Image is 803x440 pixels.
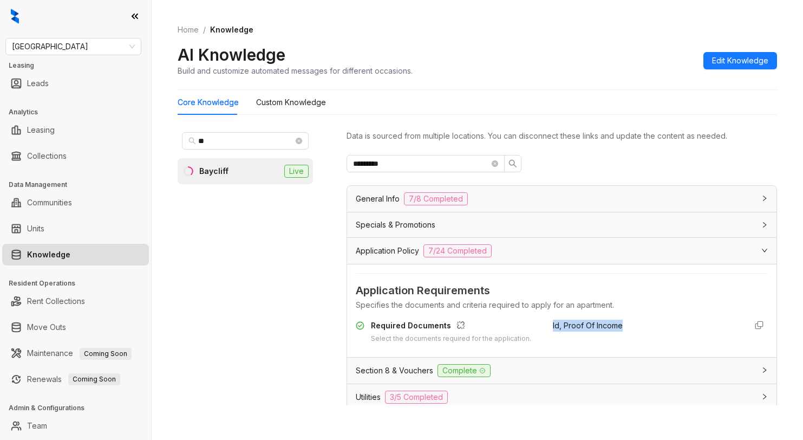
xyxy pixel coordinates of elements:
a: Move Outs [27,316,66,338]
div: Section 8 & VouchersComplete [347,358,776,384]
div: Specials & Promotions [347,212,776,237]
li: Units [2,218,149,240]
li: Leads [2,73,149,94]
a: Home [175,24,201,36]
span: 7/24 Completed [423,244,492,257]
button: Edit Knowledge [703,52,777,69]
h2: AI Knowledge [178,44,285,65]
span: Live [284,165,309,178]
div: Core Knowledge [178,96,239,108]
span: 7/8 Completed [404,192,468,205]
li: Rent Collections [2,290,149,312]
li: Team [2,415,149,437]
span: collapsed [761,222,768,228]
span: collapsed [761,195,768,202]
span: search [508,159,517,168]
h3: Resident Operations [9,279,151,288]
span: Coming Soon [80,348,132,360]
span: 3/5 Completed [385,391,448,404]
div: General Info7/8 Completed [347,186,776,212]
a: Leads [27,73,49,94]
li: Move Outs [2,316,149,338]
a: Rent Collections [27,290,85,312]
span: Application Policy [356,245,419,257]
span: collapsed [761,393,768,400]
li: Communities [2,192,149,213]
span: close-circle [296,138,302,144]
div: Select the documents required for the application. [371,334,531,344]
li: / [203,24,206,36]
li: Collections [2,145,149,167]
span: General Info [356,193,400,205]
span: close-circle [492,160,498,167]
h3: Data Management [9,180,151,190]
div: Application Policy7/24 Completed [347,238,776,264]
a: Team [27,415,47,437]
div: Specifies the documents and criteria required to apply for an apartment. [356,299,768,311]
span: Application Requirements [356,282,768,299]
a: Units [27,218,44,240]
span: collapsed [761,367,768,373]
a: Knowledge [27,244,70,266]
li: Maintenance [2,342,149,364]
a: Leasing [27,119,55,141]
span: Section 8 & Vouchers [356,365,433,377]
div: Utilities3/5 Completed [347,384,776,410]
h3: Analytics [9,107,151,117]
div: Required Documents [371,320,531,334]
span: Fairfield [12,38,135,55]
span: search [188,137,196,145]
li: Knowledge [2,244,149,266]
a: RenewalsComing Soon [27,368,120,390]
a: Communities [27,192,72,213]
div: Data is sourced from multiple locations. You can disconnect these links and update the content as... [347,130,777,142]
div: Build and customize automated messages for different occasions. [178,65,413,76]
span: Id, Proof Of Income [553,321,623,330]
li: Renewals [2,368,149,390]
a: Collections [27,145,67,167]
span: Specials & Promotions [356,219,435,231]
span: Edit Knowledge [712,55,768,67]
h3: Admin & Configurations [9,403,151,413]
span: expanded [761,247,768,254]
span: Coming Soon [68,373,120,385]
span: Utilities [356,391,381,403]
img: logo [11,9,19,24]
div: Custom Knowledge [256,96,326,108]
span: Complete [438,364,491,377]
span: Knowledge [210,25,253,34]
div: Baycliff [199,165,229,177]
li: Leasing [2,119,149,141]
h3: Leasing [9,61,151,70]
